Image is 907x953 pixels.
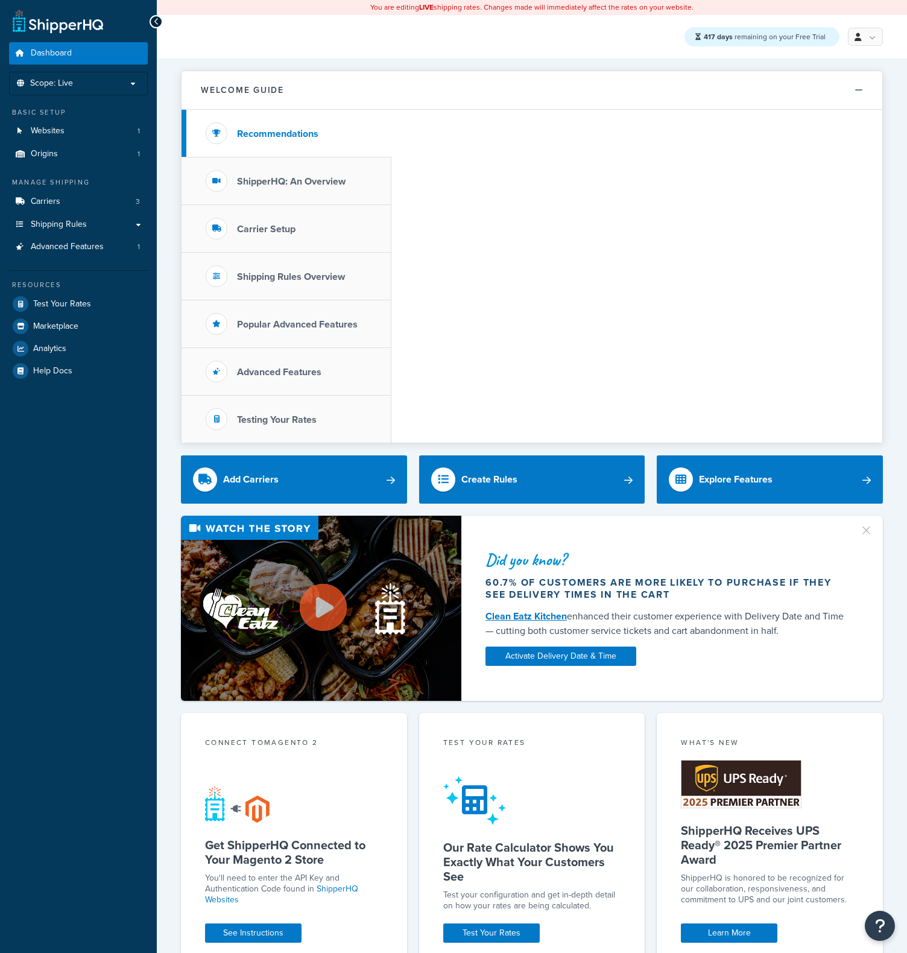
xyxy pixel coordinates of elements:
a: Test Your Rates [9,293,148,315]
span: Scope: Live [30,78,73,89]
p: You'll need to enter the API Key and Authentication Code found in [205,873,383,905]
a: Advanced Features1 [9,236,148,258]
span: Carriers [31,197,60,207]
strong: 417 days [704,31,733,42]
div: Resources [9,280,148,290]
li: Carriers [9,191,148,213]
div: Test your configuration and get in-depth detail on how your rates are being calculated. [443,890,621,911]
div: Connect to Magento 2 [205,737,383,751]
h2: Welcome Guide [201,86,284,95]
a: Create Rules [419,455,645,504]
a: Marketplace [9,315,148,337]
h3: Carrier Setup [237,224,295,235]
span: 3 [136,197,140,207]
span: Analytics [33,344,66,354]
div: Explore Features [699,471,773,488]
li: Advanced Features [9,236,148,258]
div: Did you know? [485,551,853,568]
h5: Get ShipperHQ Connected to Your Magento 2 Store [205,838,383,867]
a: Test Your Rates [443,923,540,943]
h5: Our Rate Calculator Shows You Exactly What Your Customers See [443,840,621,884]
span: 1 [137,126,140,136]
span: Help Docs [33,366,72,376]
button: Welcome Guide [182,71,882,110]
b: LIVE [419,2,434,13]
h3: Recommendations [237,128,318,139]
h3: Advanced Features [237,367,321,378]
h5: ShipperHQ Receives UPS Ready® 2025 Premier Partner Award [681,823,859,867]
h3: Testing Your Rates [237,414,317,425]
div: Create Rules [461,471,517,488]
h3: ShipperHQ: An Overview [237,176,346,187]
span: remaining on your Free Trial [704,31,826,42]
span: Websites [31,126,65,136]
span: Marketplace [33,321,78,332]
div: Manage Shipping [9,177,148,188]
div: Add Carriers [223,471,279,488]
a: Origins1 [9,143,148,165]
a: See Instructions [205,923,302,943]
a: Learn More [681,923,777,943]
div: 60.7% of customers are more likely to purchase if they see delivery times in the cart [485,577,853,601]
li: Origins [9,143,148,165]
span: Origins [31,149,58,159]
a: ShipperHQ Websites [205,882,358,906]
span: Test Your Rates [33,299,91,309]
a: Clean Eatz Kitchen [485,609,567,623]
span: Shipping Rules [31,220,87,230]
a: Analytics [9,338,148,359]
button: Open Resource Center [865,911,895,941]
a: Shipping Rules [9,214,148,236]
a: Help Docs [9,360,148,382]
h3: Shipping Rules Overview [237,271,345,282]
img: connect-shq-magento-24cdf84b.svg [205,785,270,823]
span: 1 [137,242,140,252]
a: Dashboard [9,42,148,65]
span: Advanced Features [31,242,104,252]
li: Websites [9,120,148,142]
a: Websites1 [9,120,148,142]
div: Basic Setup [9,107,148,118]
p: ShipperHQ is honored to be recognized for our collaboration, responsiveness, and commitment to UP... [681,873,859,905]
div: What's New [681,737,859,751]
a: Carriers3 [9,191,148,213]
img: Video thumbnail [181,516,461,701]
span: 1 [137,149,140,159]
a: Add Carriers [181,455,407,504]
a: Activate Delivery Date & Time [485,647,636,666]
span: Dashboard [31,48,72,59]
h3: Popular Advanced Features [237,319,358,330]
div: Test your rates [443,737,621,751]
a: Explore Features [657,455,883,504]
div: enhanced their customer experience with Delivery Date and Time — cutting both customer service ti... [485,609,853,638]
